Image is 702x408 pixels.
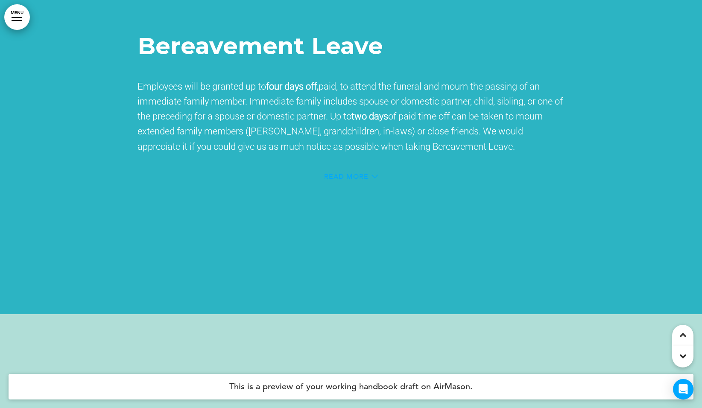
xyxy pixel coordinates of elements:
[4,4,30,30] a: MENU
[9,374,693,399] h4: This is a preview of your working handbook draft on AirMason.
[266,81,319,92] strong: four days off,
[351,111,388,122] strong: two days
[324,173,369,180] span: Read More
[673,379,693,399] div: Open Intercom Messenger
[137,81,563,152] span: Employees will be granted up to paid, to attend the funeral and mourn the passing of an immediate...
[137,32,383,60] span: Bereavement Leave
